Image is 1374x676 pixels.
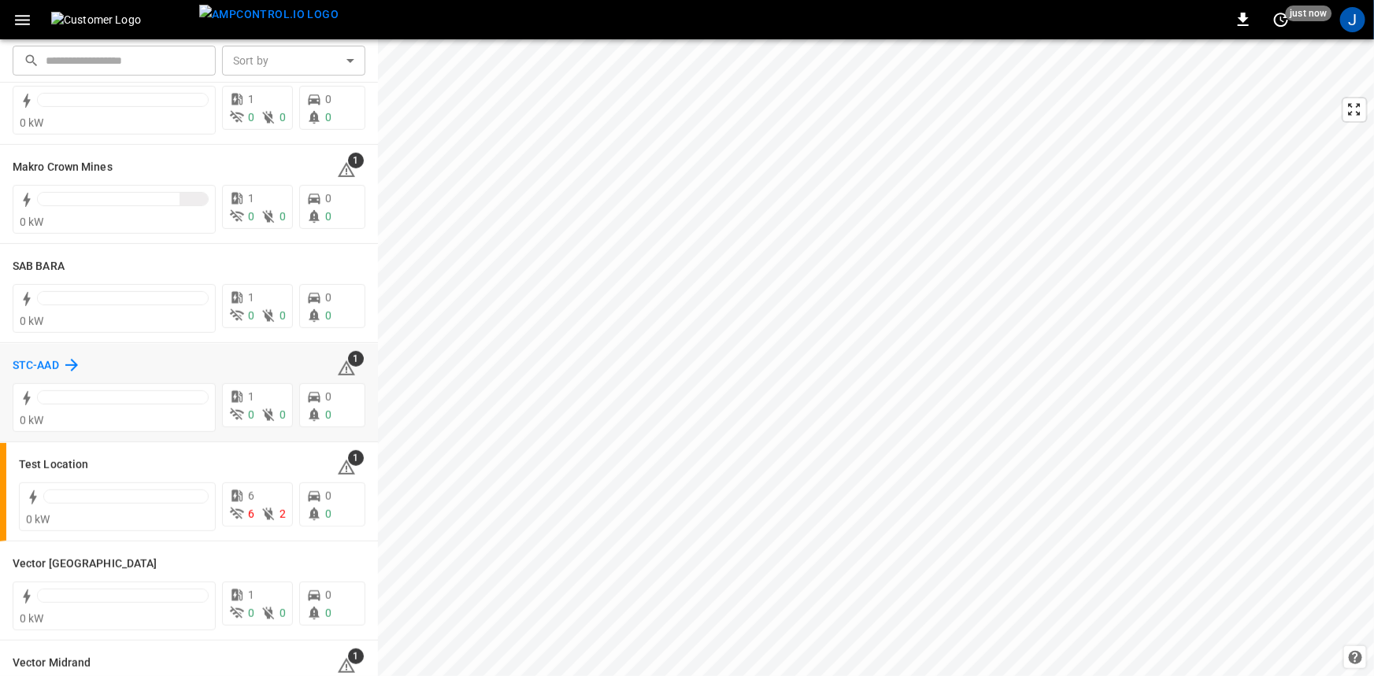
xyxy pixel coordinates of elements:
h6: Vector Cape Town [13,556,157,573]
span: 0 [325,607,331,619]
div: profile-icon [1340,7,1365,32]
h6: Vector Midrand [13,655,91,672]
span: 0 [325,489,331,502]
span: 0 [325,210,331,223]
canvas: Map [378,39,1374,676]
span: 0 [325,93,331,105]
span: 0 [280,309,286,322]
span: 1 [348,153,364,168]
span: 1 [348,648,364,664]
span: 0 [325,291,331,304]
span: 1 [248,589,254,601]
span: 1 [248,192,254,205]
span: 0 [248,408,254,421]
span: 0 [325,192,331,205]
span: 0 [325,589,331,601]
span: 0 kW [26,513,50,526]
span: 1 [248,93,254,105]
span: 0 [248,111,254,124]
span: 0 kW [20,315,44,327]
h6: Makro Crown Mines [13,159,113,176]
span: 6 [248,508,254,520]
img: Customer Logo [51,12,193,28]
span: 0 [280,210,286,223]
span: 0 [325,390,331,403]
span: 0 kW [20,414,44,427]
img: ampcontrol.io logo [199,5,339,24]
span: 0 kW [20,216,44,228]
span: 1 [348,351,364,367]
span: 0 [325,111,331,124]
span: 0 [280,408,286,421]
span: 0 kW [20,116,44,129]
span: 1 [248,291,254,304]
h6: SAB BARA [13,258,65,275]
span: 1 [248,390,254,403]
h6: STC-AAD [13,357,59,375]
span: 0 [248,607,254,619]
span: 0 [280,607,286,619]
span: 0 kW [20,612,44,625]
span: 0 [325,508,331,520]
span: 2 [280,508,286,520]
span: 0 [248,210,254,223]
span: just now [1286,6,1332,21]
h6: Test Location [19,456,88,474]
span: 0 [325,408,331,421]
span: 0 [280,111,286,124]
button: set refresh interval [1268,7,1294,32]
span: 0 [325,309,331,322]
span: 1 [348,450,364,466]
span: 0 [248,309,254,322]
span: 6 [248,489,254,502]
